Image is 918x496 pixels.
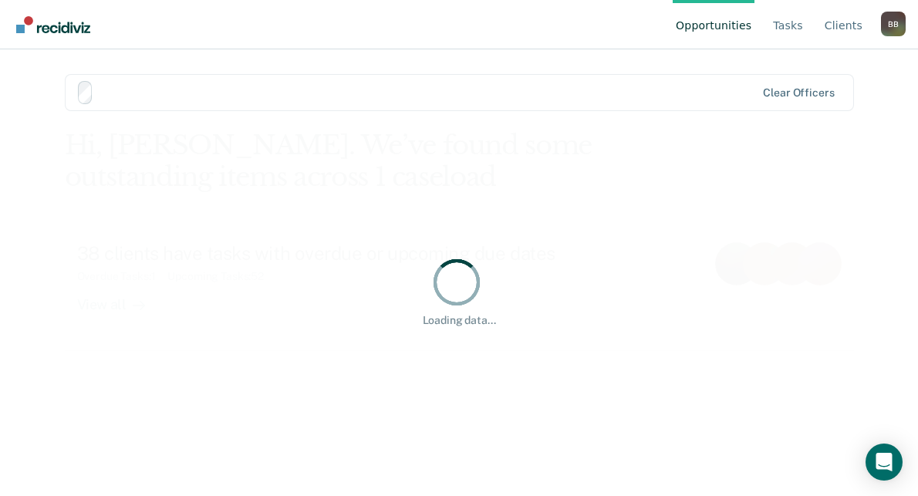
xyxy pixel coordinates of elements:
[423,314,496,327] div: Loading data...
[763,86,834,100] div: Clear officers
[881,12,906,36] button: Profile dropdown button
[866,444,903,481] div: Open Intercom Messenger
[881,12,906,36] div: B B
[16,16,90,33] img: Recidiviz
